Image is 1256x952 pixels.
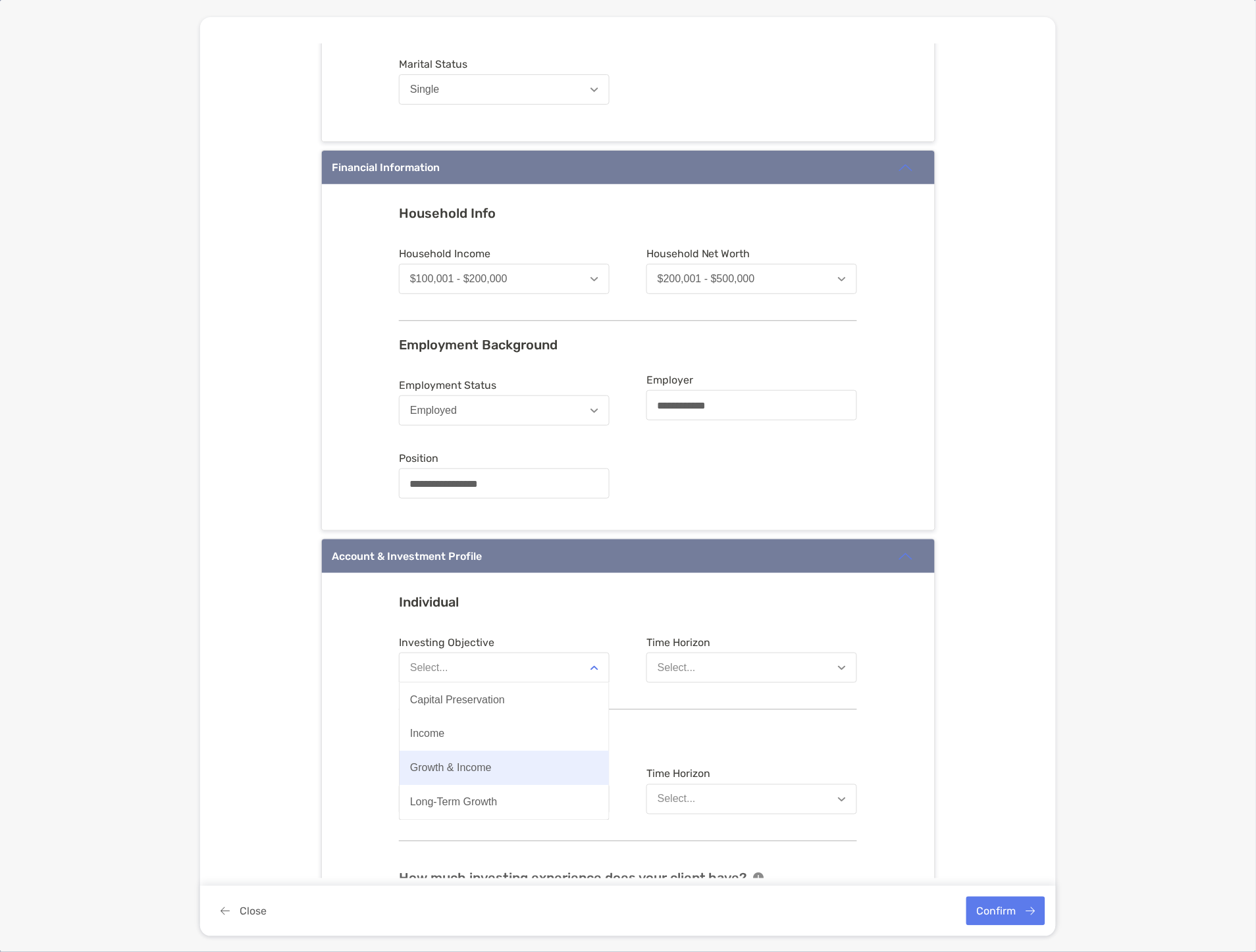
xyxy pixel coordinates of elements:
[410,797,498,809] div: Long-Term Growth
[399,247,610,260] span: Household Income
[898,160,914,176] img: icon arrow
[399,205,857,221] h3: Household Info
[410,662,448,674] div: Select...
[399,452,610,464] span: Position
[410,694,505,706] div: Capital Preservation
[399,653,610,683] button: Select...
[399,379,610,391] span: Employment Status
[399,337,857,353] h3: Employment Background
[590,666,598,670] img: Open dropdown arrow
[966,897,1045,926] button: Confirm
[399,58,610,70] span: Marital Status
[410,273,508,285] div: $100,001 - $200,000
[332,161,440,174] div: Financial Information
[646,264,857,294] button: $200,001 - $500,000
[838,277,846,282] img: Open dropdown arrow
[646,636,857,649] span: Time Horizon
[646,653,857,683] button: Select...
[400,786,609,820] button: Long-Term Growth
[838,666,846,670] img: Open dropdown arrow
[211,897,277,926] button: Close
[646,247,857,260] span: Household Net Worth
[400,717,609,751] button: Income
[399,594,857,610] h3: Individual
[590,277,598,282] img: Open dropdown arrow
[400,751,609,786] button: Growth & Income
[646,768,857,780] span: Time Horizon
[647,400,856,411] input: Employer
[399,395,610,426] button: Employed
[658,273,755,285] div: $200,001 - $500,000
[590,88,598,92] img: Open dropdown arrow
[399,870,747,886] h3: How much investing experience does your client have?
[646,784,857,814] button: Select...
[646,374,857,386] span: Employer
[838,797,846,802] img: Open dropdown arrow
[410,405,457,416] div: Employed
[399,74,610,105] button: Single
[658,793,696,805] div: Select...
[399,264,610,294] button: $100,001 - $200,000
[410,728,444,740] div: Income
[399,726,857,741] h3: Rollover IRA
[332,550,483,563] div: Account & Investment Profile
[658,662,696,674] div: Select...
[400,478,609,489] input: Position
[400,683,609,717] button: Capital Preservation
[898,549,914,564] img: icon arrow
[590,409,598,413] img: Open dropdown arrow
[399,636,610,649] span: Investing Objective
[410,84,439,95] div: Single
[410,763,492,774] div: Growth & Income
